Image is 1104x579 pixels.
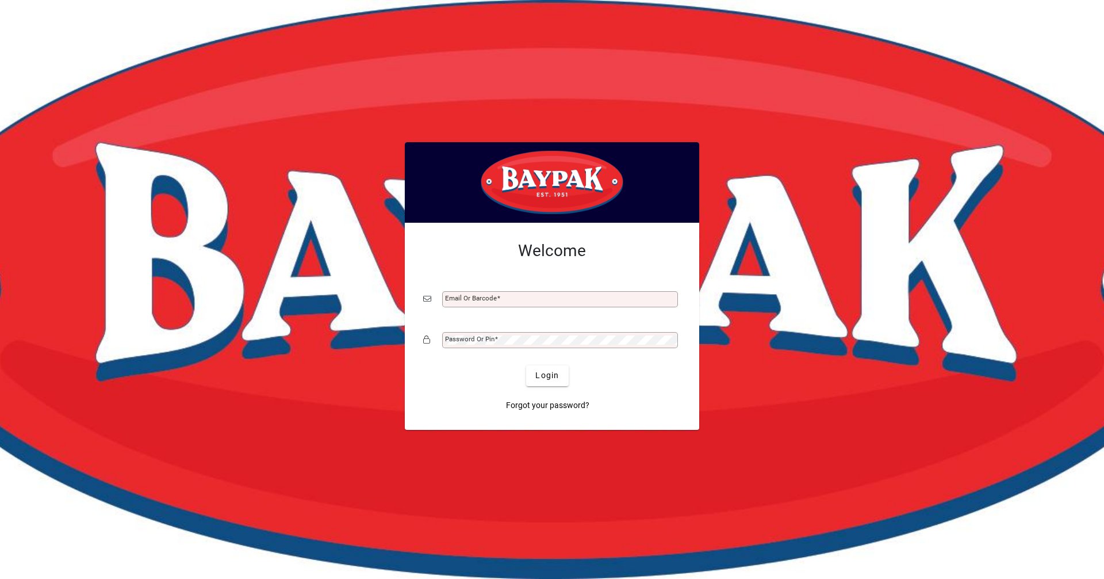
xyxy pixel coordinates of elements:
[501,395,594,416] a: Forgot your password?
[506,399,589,412] span: Forgot your password?
[535,370,559,382] span: Login
[445,294,497,302] mat-label: Email or Barcode
[445,335,494,343] mat-label: Password or Pin
[526,365,568,386] button: Login
[423,241,681,261] h2: Welcome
